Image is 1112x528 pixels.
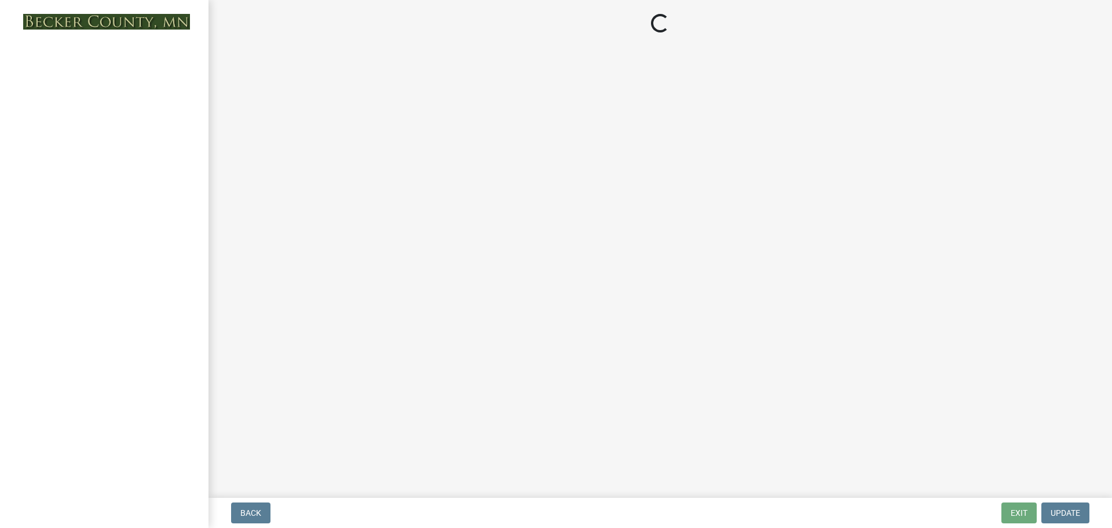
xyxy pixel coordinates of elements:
span: Update [1051,508,1080,518]
button: Exit [1001,502,1037,523]
button: Update [1041,502,1089,523]
span: Back [240,508,261,518]
button: Back [231,502,270,523]
img: Becker County, Minnesota [23,14,190,30]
